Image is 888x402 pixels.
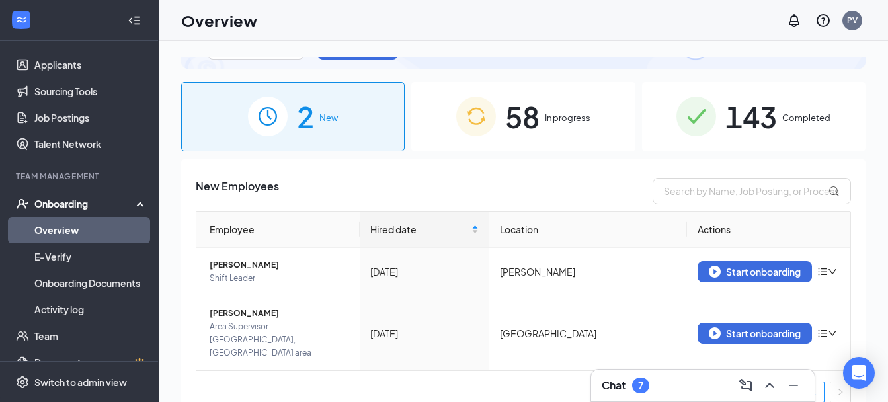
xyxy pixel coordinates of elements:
[34,376,127,389] div: Switch to admin view
[34,296,147,323] a: Activity log
[370,222,469,237] span: Hired date
[602,378,626,393] h3: Chat
[34,52,147,78] a: Applicants
[34,78,147,104] a: Sourcing Tools
[836,388,844,396] span: right
[210,307,349,320] span: [PERSON_NAME]
[34,349,147,376] a: DocumentsCrown
[786,378,801,393] svg: Minimize
[638,380,643,391] div: 7
[828,329,837,338] span: down
[16,376,29,389] svg: Settings
[34,323,147,349] a: Team
[196,178,279,204] span: New Employees
[34,243,147,270] a: E-Verify
[725,94,777,140] span: 143
[181,9,257,32] h1: Overview
[828,267,837,276] span: down
[698,323,812,344] button: Start onboarding
[735,375,756,396] button: ComposeMessage
[817,328,828,339] span: bars
[505,94,540,140] span: 58
[698,261,812,282] button: Start onboarding
[370,264,479,279] div: [DATE]
[16,171,145,182] div: Team Management
[15,13,28,26] svg: WorkstreamLogo
[843,357,875,389] div: Open Intercom Messenger
[783,375,804,396] button: Minimize
[653,178,851,204] input: Search by Name, Job Posting, or Process
[762,378,778,393] svg: ChevronUp
[196,212,360,248] th: Employee
[34,217,147,243] a: Overview
[709,266,801,278] div: Start onboarding
[210,259,349,272] span: [PERSON_NAME]
[709,327,801,339] div: Start onboarding
[489,248,686,296] td: [PERSON_NAME]
[34,131,147,157] a: Talent Network
[817,266,828,277] span: bars
[210,272,349,285] span: Shift Leader
[815,13,831,28] svg: QuestionInfo
[128,14,141,27] svg: Collapse
[16,197,29,210] svg: UserCheck
[210,320,349,360] span: Area Supervisor - [GEOGRAPHIC_DATA], [GEOGRAPHIC_DATA] area
[786,13,802,28] svg: Notifications
[545,111,590,124] span: In progress
[759,375,780,396] button: ChevronUp
[34,270,147,296] a: Onboarding Documents
[782,111,830,124] span: Completed
[738,378,754,393] svg: ComposeMessage
[370,326,479,341] div: [DATE]
[687,212,850,248] th: Actions
[847,15,858,26] div: PV
[34,104,147,131] a: Job Postings
[319,111,338,124] span: New
[297,94,314,140] span: 2
[489,212,686,248] th: Location
[489,296,686,370] td: [GEOGRAPHIC_DATA]
[34,197,136,210] div: Onboarding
